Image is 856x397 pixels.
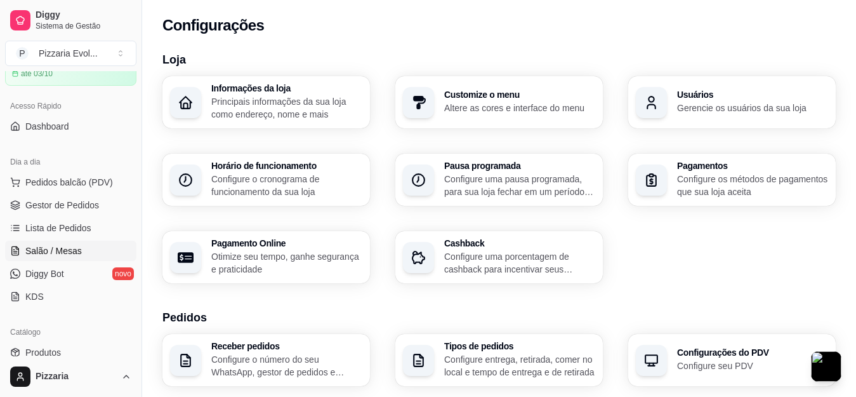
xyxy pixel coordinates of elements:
[25,199,99,212] span: Gestor de Pedidos
[25,176,113,189] span: Pedidos balcão (PDV)
[444,239,595,248] h3: Cashback
[444,342,595,351] h3: Tipos de pedidos
[628,76,836,128] button: UsuáriosGerencie os usuários da sua loja
[211,173,362,198] p: Configure o cronograma de funcionamento da sua loja
[211,161,362,170] h3: Horário de funcionamento
[5,286,136,307] a: KDS
[211,353,362,379] p: Configure o número do seu WhatsApp, gestor de pedidos e outros
[5,264,136,284] a: Diggy Botnovo
[395,154,603,206] button: Pausa programadaConfigure uma pausa programada, para sua loja fechar em um período específico
[21,69,53,79] article: até 03/10
[36,371,116,382] span: Pizzaria
[5,218,136,238] a: Lista de Pedidos
[25,290,44,303] span: KDS
[5,342,136,363] a: Produtos
[677,90,828,99] h3: Usuários
[211,239,362,248] h3: Pagamento Online
[5,195,136,215] a: Gestor de Pedidos
[677,360,828,372] p: Configure seu PDV
[5,41,136,66] button: Select a team
[5,96,136,116] div: Acesso Rápido
[444,102,595,114] p: Altere as cores e interface do menu
[25,245,82,257] span: Salão / Mesas
[36,21,131,31] span: Sistema de Gestão
[628,334,836,386] button: Configurações do PDVConfigure seu PDV
[677,161,828,170] h3: Pagamentos
[677,348,828,357] h3: Configurações do PDV
[5,322,136,342] div: Catálogo
[444,161,595,170] h3: Pausa programada
[444,353,595,379] p: Configure entrega, retirada, comer no local e tempo de entrega e de retirada
[628,154,836,206] button: PagamentosConfigure os métodos de pagamentos que sua loja aceita
[16,47,29,60] span: P
[5,152,136,172] div: Dia a dia
[444,90,595,99] h3: Customize o menu
[211,342,362,351] h3: Receber pedidos
[162,334,370,386] button: Receber pedidosConfigure o número do seu WhatsApp, gestor de pedidos e outros
[25,346,61,359] span: Produtos
[395,334,603,386] button: Tipos de pedidosConfigure entrega, retirada, comer no local e tempo de entrega e de retirada
[162,309,836,326] h3: Pedidos
[162,15,264,36] h2: Configurações
[211,250,362,276] p: Otimize seu tempo, ganhe segurança e praticidade
[162,154,370,206] button: Horário de funcionamentoConfigure o cronograma de funcionamento da sua loja
[39,47,98,60] div: Pizzaria Evol ...
[162,51,836,69] h3: Loja
[211,95,362,121] p: Principais informações da sua loja como endereço, nome e mais
[5,5,136,36] a: DiggySistema de Gestão
[162,76,370,128] button: Informações da lojaPrincipais informações da sua loja como endereço, nome e mais
[5,116,136,137] a: Dashboard
[25,267,64,280] span: Diggy Bot
[444,173,595,198] p: Configure uma pausa programada, para sua loja fechar em um período específico
[25,222,91,234] span: Lista de Pedidos
[36,10,131,21] span: Diggy
[395,76,603,128] button: Customize o menuAltere as cores e interface do menu
[211,84,362,93] h3: Informações da loja
[677,102,828,114] p: Gerencie os usuários da sua loja
[677,173,828,198] p: Configure os métodos de pagamentos que sua loja aceita
[5,241,136,261] a: Salão / Mesas
[25,120,69,133] span: Dashboard
[5,172,136,192] button: Pedidos balcão (PDV)
[5,361,136,392] button: Pizzaria
[162,231,370,283] button: Pagamento OnlineOtimize seu tempo, ganhe segurança e praticidade
[444,250,595,276] p: Configure uma porcentagem de cashback para incentivar seus clientes a comprarem em sua loja
[395,231,603,283] button: CashbackConfigure uma porcentagem de cashback para incentivar seus clientes a comprarem em sua loja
